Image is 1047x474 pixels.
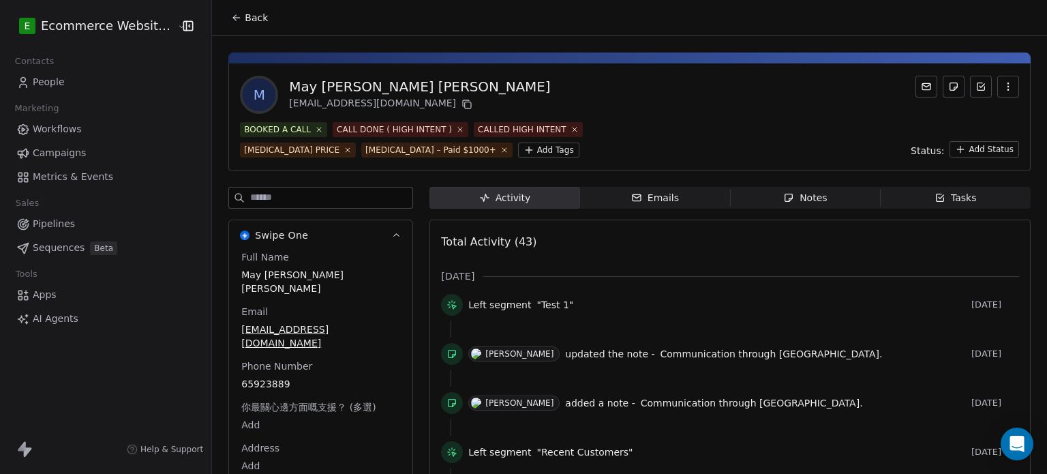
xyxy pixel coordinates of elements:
[468,445,531,459] span: Left segment
[11,237,200,259] a: SequencesBeta
[240,231,249,240] img: Swipe One
[971,349,1019,359] span: [DATE]
[229,220,412,250] button: Swipe OneSwipe One
[11,308,200,330] a: AI Agents
[11,213,200,235] a: Pipelines
[950,141,1019,158] button: Add Status
[241,377,400,391] span: 65923889
[10,193,45,213] span: Sales
[971,447,1019,458] span: [DATE]
[33,146,86,160] span: Campaigns
[289,96,550,113] div: [EMAIL_ADDRESS][DOMAIN_NAME]
[11,142,200,164] a: Campaigns
[441,235,536,248] span: Total Activity (43)
[441,269,474,283] span: [DATE]
[244,123,311,136] div: BOOKED A CALL
[661,349,883,359] span: Communication through [GEOGRAPHIC_DATA].
[245,11,268,25] span: Back
[90,241,117,255] span: Beta
[468,298,531,312] span: Left segment
[127,444,203,455] a: Help & Support
[478,123,566,136] div: CALLED HIGH INTENT
[243,78,275,111] span: M
[239,400,378,414] span: 你最關心邊方面嘅支援？ (多選)
[911,144,944,158] span: Status:
[241,268,400,295] span: May [PERSON_NAME] [PERSON_NAME]
[337,123,452,136] div: CALL DONE ( HIGH INTENT )
[241,418,400,432] span: Add
[641,395,863,411] a: Communication through [GEOGRAPHIC_DATA].
[485,398,553,408] div: [PERSON_NAME]
[11,71,200,93] a: People
[783,191,827,205] div: Notes
[518,143,579,158] button: Add Tags
[33,312,78,326] span: AI Agents
[471,349,481,359] img: S
[255,228,308,242] span: Swipe One
[33,288,57,302] span: Apps
[536,445,633,459] span: "Recent Customers"
[33,241,85,255] span: Sequences
[16,14,168,38] button: EEcommerce Website Builder
[239,250,292,264] span: Full Name
[10,264,43,284] span: Tools
[11,284,200,306] a: Apps
[239,359,315,373] span: Phone Number
[9,51,60,72] span: Contacts
[565,396,635,410] span: added a note -
[971,299,1019,310] span: [DATE]
[244,144,339,156] div: [MEDICAL_DATA] PRICE
[41,17,174,35] span: Ecommerce Website Builder
[223,5,276,30] button: Back
[11,166,200,188] a: Metrics & Events
[33,170,113,184] span: Metrics & Events
[25,19,31,33] span: E
[33,122,82,136] span: Workflows
[536,298,573,312] span: "Test 1"
[971,398,1019,409] span: [DATE]
[485,349,553,359] div: [PERSON_NAME]
[365,144,496,156] div: [MEDICAL_DATA] – Paid $1000+
[9,98,65,119] span: Marketing
[33,217,75,231] span: Pipelines
[241,459,400,473] span: Add
[239,441,282,455] span: Address
[565,347,654,361] span: updated the note -
[140,444,203,455] span: Help & Support
[1001,428,1033,460] div: Open Intercom Messenger
[935,191,977,205] div: Tasks
[661,346,883,362] a: Communication through [GEOGRAPHIC_DATA].
[471,398,481,409] img: S
[241,323,400,350] span: [EMAIL_ADDRESS][DOMAIN_NAME]
[641,398,863,409] span: Communication through [GEOGRAPHIC_DATA].
[11,118,200,140] a: Workflows
[289,77,550,96] div: May [PERSON_NAME] [PERSON_NAME]
[239,305,271,319] span: Email
[631,191,679,205] div: Emails
[33,75,65,89] span: People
